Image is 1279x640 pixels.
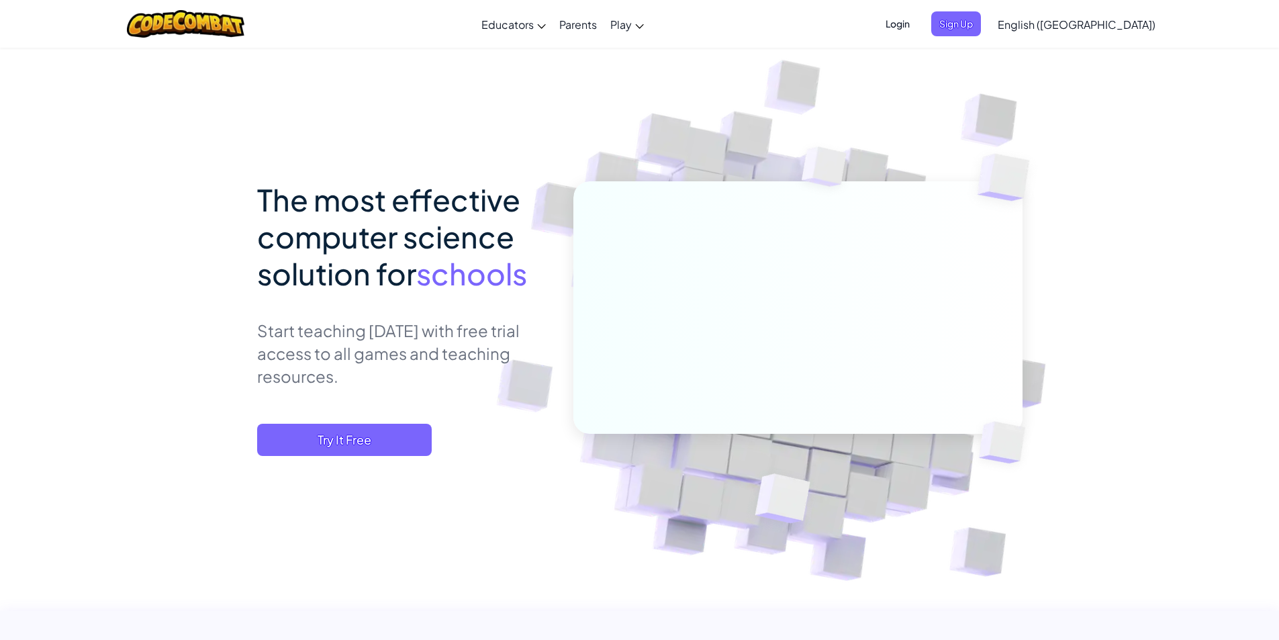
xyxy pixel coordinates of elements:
a: English ([GEOGRAPHIC_DATA]) [991,6,1162,42]
p: Start teaching [DATE] with free trial access to all games and teaching resources. [257,319,553,387]
a: Educators [475,6,553,42]
span: English ([GEOGRAPHIC_DATA]) [998,17,1155,32]
span: schools [416,255,527,292]
span: The most effective computer science solution for [257,181,520,292]
img: CodeCombat logo [127,10,244,38]
span: Educators [481,17,534,32]
img: Overlap cubes [776,120,873,220]
a: Play [604,6,651,42]
a: Parents [553,6,604,42]
span: Play [610,17,632,32]
button: Sign Up [931,11,981,36]
button: Try It Free [257,424,432,456]
img: Overlap cubes [722,445,842,557]
button: Login [878,11,918,36]
img: Overlap cubes [956,394,1057,492]
img: Overlap cubes [951,121,1067,234]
